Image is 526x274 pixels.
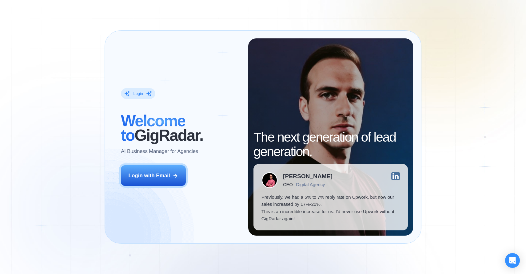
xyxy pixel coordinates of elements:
[296,182,325,187] div: Digital Agency
[121,148,198,155] p: AI Business Manager for Agencies
[121,112,185,144] span: Welcome to
[121,114,241,143] h2: ‍ GigRadar.
[505,253,520,268] div: Open Intercom Messenger
[261,194,400,222] p: Previously, we had a 5% to 7% reply rate on Upwork, but now our sales increased by 17%-20%. This ...
[129,172,170,179] div: Login with Email
[133,91,143,96] div: Login
[121,165,186,186] button: Login with Email
[253,130,408,159] h2: The next generation of lead generation.
[283,173,333,179] div: [PERSON_NAME]
[283,182,293,187] div: CEO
